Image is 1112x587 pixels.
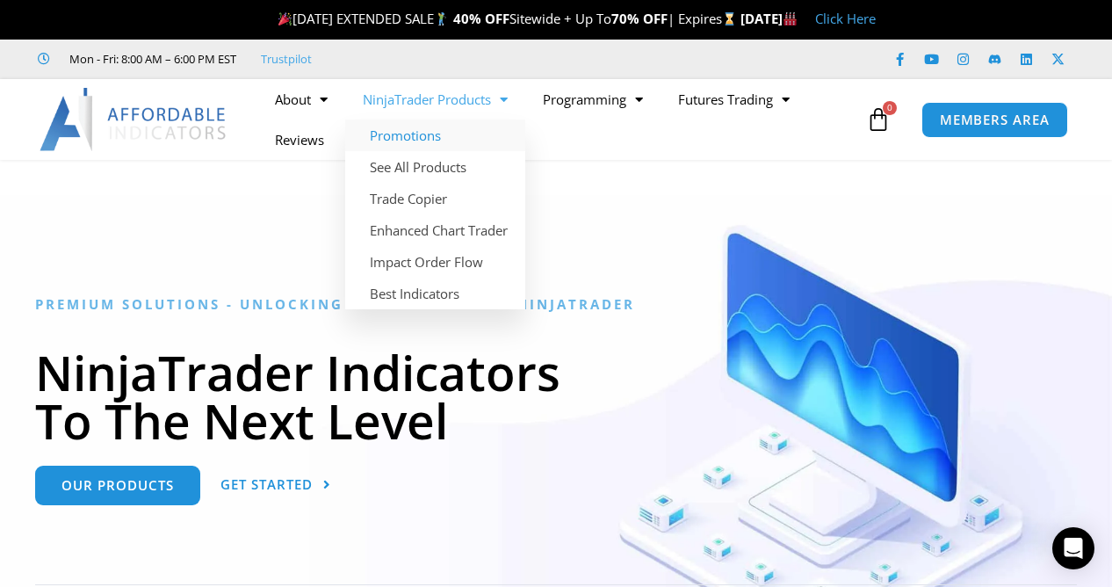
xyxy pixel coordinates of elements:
[261,48,312,69] a: Trustpilot
[815,10,876,27] a: Click Here
[257,79,863,160] nav: Menu
[1052,527,1094,569] div: Open Intercom Messenger
[345,278,525,309] a: Best Indicators
[435,12,448,25] img: 🏌️‍♂️
[345,183,525,214] a: Trade Copier
[453,10,509,27] strong: 40% OFF
[723,12,736,25] img: ⌛
[840,94,917,145] a: 0
[883,101,897,115] span: 0
[345,214,525,246] a: Enhanced Chart Trader
[345,151,525,183] a: See All Products
[611,10,668,27] strong: 70% OFF
[220,478,313,491] span: Get Started
[257,79,345,120] a: About
[345,246,525,278] a: Impact Order Flow
[40,88,228,151] img: LogoAI | Affordable Indicators – NinjaTrader
[345,79,525,120] a: NinjaTrader Products
[783,12,797,25] img: 🏭
[278,12,292,25] img: 🎉
[345,120,525,309] ul: NinjaTrader Products
[35,296,1077,313] h6: Premium Solutions - Unlocking the Potential in NinjaTrader
[35,348,1077,445] h1: NinjaTrader Indicators To The Next Level
[345,120,525,151] a: Promotions
[65,48,236,69] span: Mon - Fri: 8:00 AM – 6:00 PM EST
[921,102,1068,138] a: MEMBERS AREA
[740,10,798,27] strong: [DATE]
[274,10,740,27] span: [DATE] EXTENDED SALE Sitewide + Up To | Expires
[661,79,807,120] a: Futures Trading
[257,120,342,160] a: Reviews
[220,466,331,505] a: Get Started
[35,466,200,505] a: Our Products
[525,79,661,120] a: Programming
[940,113,1050,127] span: MEMBERS AREA
[61,479,174,492] span: Our Products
